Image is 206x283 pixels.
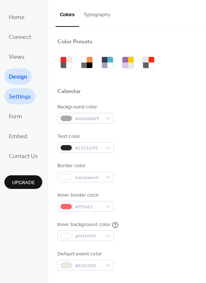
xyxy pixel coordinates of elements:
[4,108,26,124] a: Form
[75,233,102,240] span: #FFFFFFFF
[9,51,25,63] span: Views
[75,203,102,211] span: #FF6661
[9,111,22,123] span: Form
[4,49,29,65] a: Views
[9,131,27,143] span: Embed
[57,38,93,46] div: Color Presets
[57,133,113,140] div: Text color
[4,148,42,164] a: Contact Us
[57,88,81,96] div: Calendar
[4,68,32,85] a: Design
[4,175,42,189] button: Upgrade
[75,144,102,152] span: #252323FF
[9,151,38,162] span: Contact Us
[9,12,25,24] span: Home
[9,91,31,103] span: Settings
[75,174,102,182] span: transparent
[57,103,113,111] div: Background color
[57,221,110,229] div: Inner background color
[12,179,35,187] span: Upgrade
[4,88,35,104] a: Settings
[9,71,27,83] span: Design
[4,128,32,144] a: Embed
[9,32,31,43] span: Connect
[4,9,29,25] a: Home
[57,250,113,258] div: Default event color
[4,29,36,45] a: Connect
[75,262,102,270] span: #EDEADD
[57,162,113,170] div: Border color
[57,191,113,199] div: Inner border color
[75,115,102,123] span: #A8A8A8FF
